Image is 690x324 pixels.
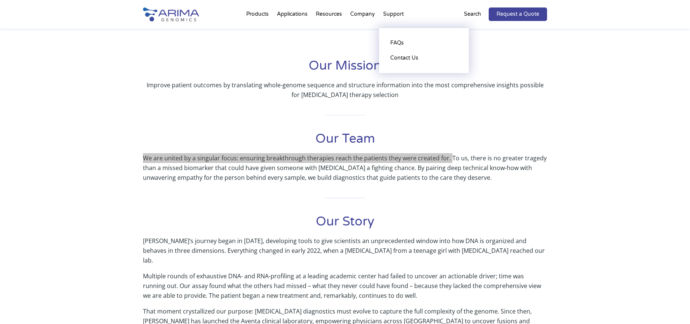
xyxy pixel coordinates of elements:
[143,80,547,100] p: Improve patient outcomes by translating whole-genome sequence and structure information into the ...
[143,213,547,236] h1: Our Story
[464,9,481,19] p: Search
[143,153,547,182] p: We are united by a singular focus: ensuring breakthrough therapies reach the patients they were c...
[387,51,461,66] a: Contact Us
[387,36,461,51] a: FAQs
[143,7,199,21] img: Arima-Genomics-logo
[143,57,547,80] h1: Our Mission
[143,236,547,271] p: [PERSON_NAME]’s journey began in [DATE], developing tools to give scientists an unprecedented win...
[489,7,547,21] a: Request a Quote
[143,271,547,306] p: Multiple rounds of exhaustive DNA- and RNA-profiling at a leading academic center had failed to u...
[143,130,547,153] h1: Our Team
